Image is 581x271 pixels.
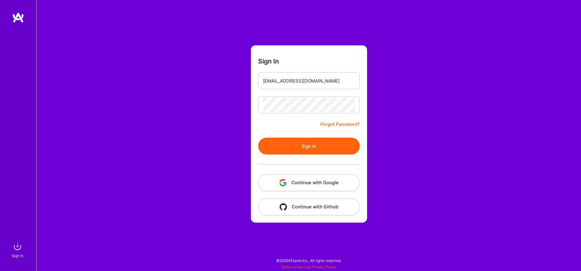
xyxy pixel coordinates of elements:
button: Continue with Github [258,198,360,215]
span: | [281,265,336,269]
img: sign in [11,240,24,253]
div: Sign In [12,253,23,259]
input: Email... [263,73,355,89]
button: Continue with Google [258,174,360,191]
a: Forgot Password? [320,121,360,128]
div: © 2025 ATeams Inc., All rights reserved. [36,253,581,268]
button: Sign In [258,138,360,155]
a: Terms of Service [281,265,310,269]
a: sign inSign In [13,240,24,259]
h3: Sign In [258,57,279,65]
a: Privacy Policy [312,265,336,269]
img: icon [279,179,287,186]
img: logo [12,12,24,23]
img: icon [280,203,287,211]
